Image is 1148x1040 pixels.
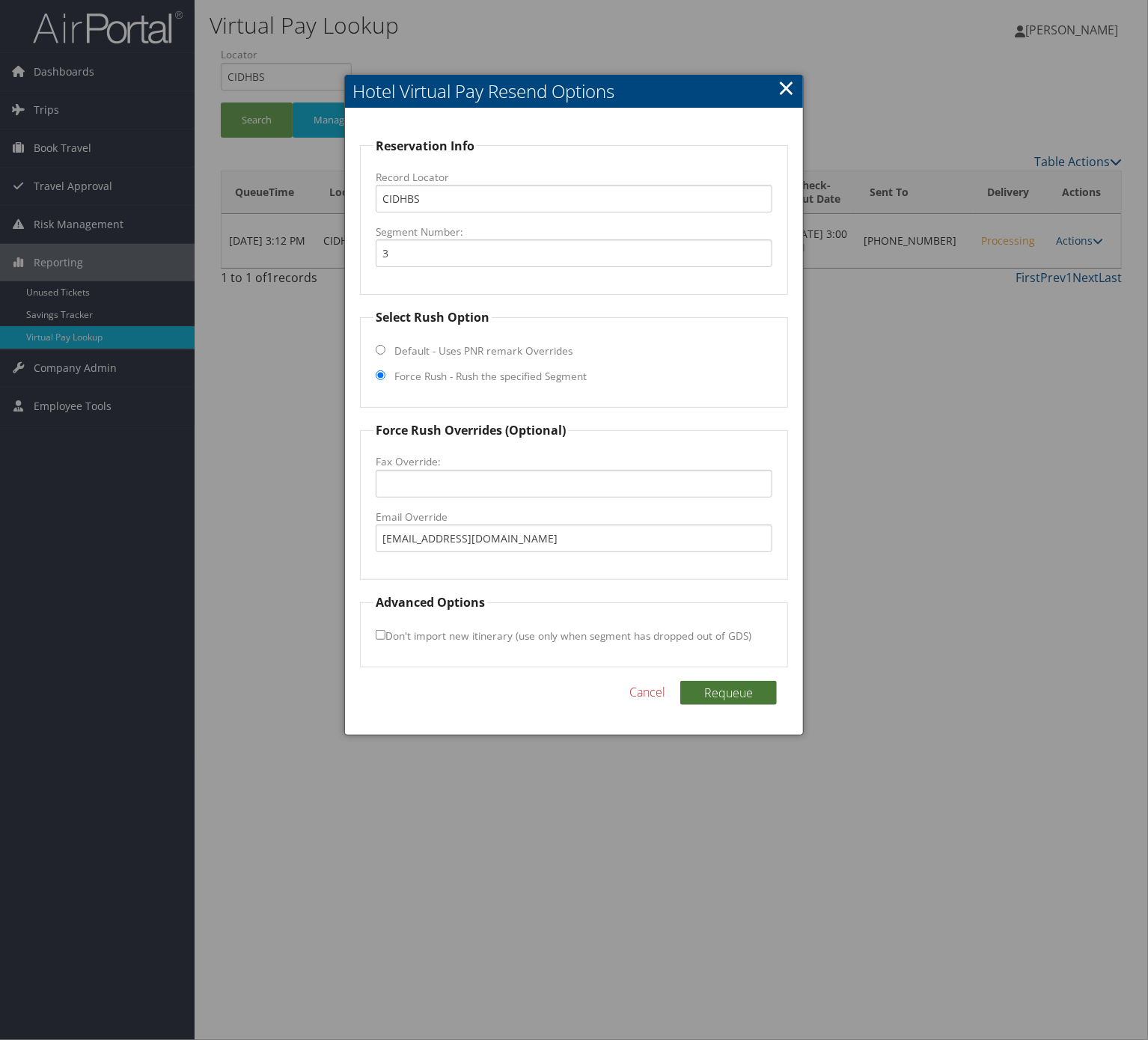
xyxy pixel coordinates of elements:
[373,593,487,611] legend: Advanced Options
[376,622,751,649] label: Don't import new itinerary (use only when segment has dropped out of GDS)
[345,75,803,108] h2: Hotel Virtual Pay Resend Options
[376,510,772,524] label: Email Override
[376,454,772,469] label: Fax Override:
[680,681,777,705] button: Requeue
[629,683,665,701] a: Cancel
[778,73,795,103] a: Close
[373,308,492,326] legend: Select Rush Option
[394,369,587,384] label: Force Rush - Rush the specified Segment
[373,421,568,439] legend: Force Rush Overrides (Optional)
[376,224,772,239] label: Segment Number:
[373,137,477,155] legend: Reservation Info
[376,630,385,640] input: Don't import new itinerary (use only when segment has dropped out of GDS)
[376,170,772,185] label: Record Locator
[394,343,573,358] label: Default - Uses PNR remark Overrides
